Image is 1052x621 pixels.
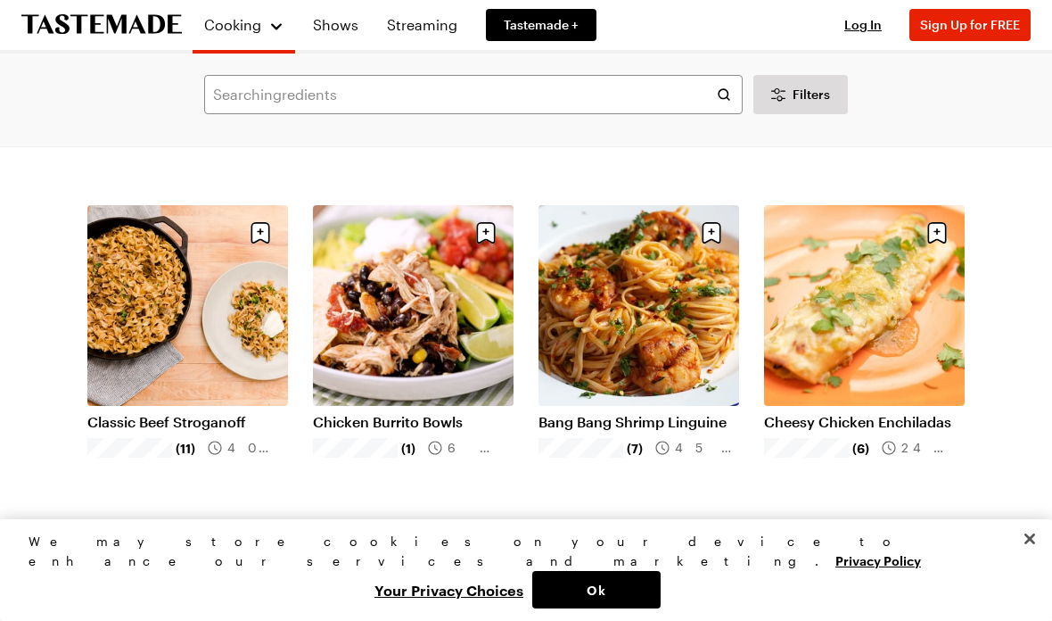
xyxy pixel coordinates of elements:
div: Privacy [29,532,1008,609]
a: To Tastemade Home Page [21,15,182,36]
button: Your Privacy Choices [366,571,532,609]
a: Cheesy Chicken Enchiladas [764,413,965,431]
button: Desktop filters [753,75,848,114]
div: We may store cookies on your device to enhance our services and marketing. [29,532,1008,571]
button: Sign Up for FREE [909,9,1031,41]
span: Cooking [204,16,261,33]
button: Save recipe [469,216,503,250]
span: Sign Up for FREE [920,17,1020,32]
span: Log In [844,17,882,32]
a: Tastemade + [486,9,596,41]
span: Filters [793,86,830,103]
button: Ok [532,571,661,609]
button: Save recipe [920,216,954,250]
button: Close [1010,519,1049,559]
button: Cooking [203,7,284,43]
button: Save recipe [694,216,728,250]
a: Classic Beef Stroganoff [87,413,288,431]
a: Chicken Burrito Bowls [313,413,514,431]
a: More information about your privacy, opens in a new tab [835,551,921,568]
a: Bang Bang Shrimp Linguine [538,413,739,431]
button: Save recipe [243,216,277,250]
span: Tastemade + [504,16,579,34]
button: Log In [827,16,899,34]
